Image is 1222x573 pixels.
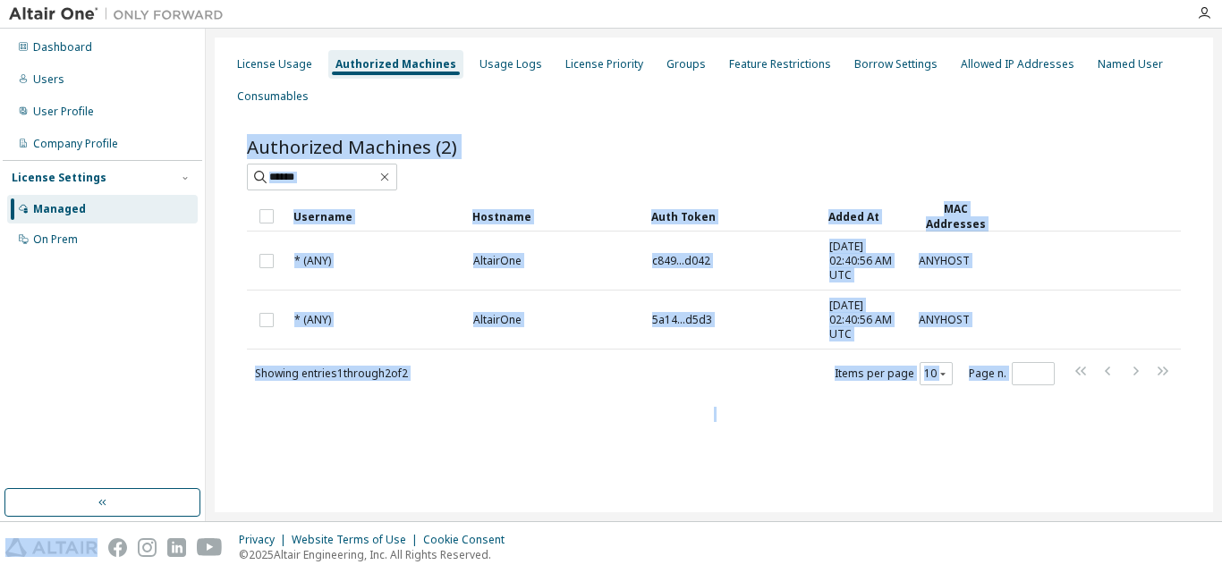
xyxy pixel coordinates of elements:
[729,57,831,72] div: Feature Restrictions
[33,105,94,119] div: User Profile
[9,5,233,23] img: Altair One
[239,547,515,562] p: © 2025 Altair Engineering, Inc. All Rights Reserved.
[33,137,118,151] div: Company Profile
[969,362,1055,385] span: Page n.
[197,538,223,557] img: youtube.svg
[652,313,712,327] span: 5a14...d5d3
[924,367,948,381] button: 10
[651,202,814,231] div: Auth Token
[565,57,643,72] div: License Priority
[961,57,1074,72] div: Allowed IP Addresses
[237,89,309,104] div: Consumables
[335,57,456,72] div: Authorized Machines
[829,240,903,282] span: [DATE] 02:40:56 AM UTC
[473,313,522,327] span: AltairOne
[33,72,64,87] div: Users
[33,202,86,216] div: Managed
[1098,57,1163,72] div: Named User
[255,366,408,381] span: Showing entries 1 through 2 of 2
[294,254,331,268] span: * (ANY)
[237,57,312,72] div: License Usage
[239,533,292,547] div: Privacy
[5,538,98,557] img: altair_logo.svg
[293,202,458,231] div: Username
[854,57,938,72] div: Borrow Settings
[828,202,904,231] div: Added At
[167,538,186,557] img: linkedin.svg
[835,362,953,385] span: Items per page
[423,533,515,547] div: Cookie Consent
[919,313,970,327] span: ANYHOST
[829,299,903,341] span: [DATE] 02:40:56 AM UTC
[652,254,710,268] span: c849...d042
[918,201,993,232] div: MAC Addresses
[666,57,706,72] div: Groups
[138,538,157,557] img: instagram.svg
[919,254,970,268] span: ANYHOST
[294,313,331,327] span: * (ANY)
[472,202,637,231] div: Hostname
[247,134,457,159] span: Authorized Machines (2)
[473,254,522,268] span: AltairOne
[292,533,423,547] div: Website Terms of Use
[33,40,92,55] div: Dashboard
[33,232,78,247] div: On Prem
[108,538,127,557] img: facebook.svg
[12,171,106,185] div: License Settings
[479,57,542,72] div: Usage Logs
